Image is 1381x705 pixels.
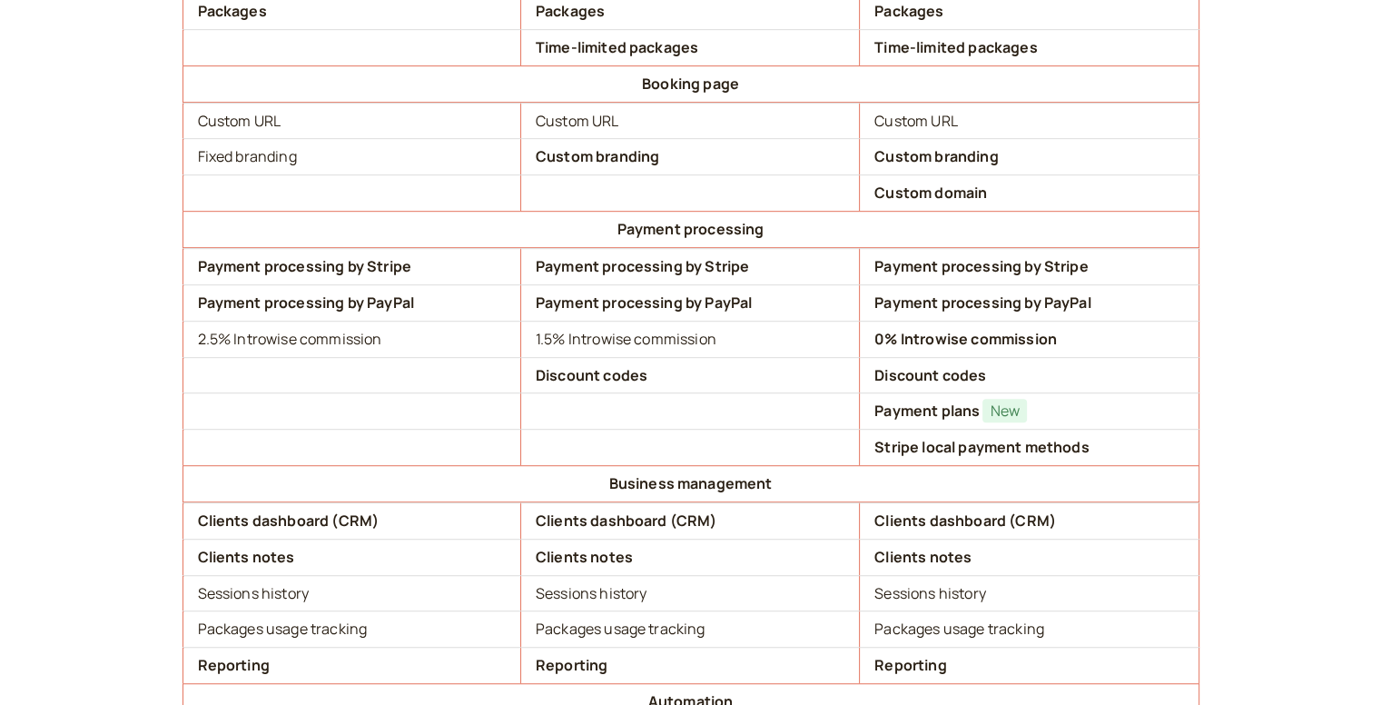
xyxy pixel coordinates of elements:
b: Payment plans [874,401,980,421]
b: Payment processing by Stripe [198,256,411,276]
b: Packages [874,1,943,21]
td: Sessions history [860,575,1199,611]
b: Reporting [874,655,946,675]
td: Packages usage tracking [521,611,860,647]
td: Sessions history [521,575,860,611]
td: Payment processing [182,211,1199,248]
td: 2.5 % Introwise commission [182,321,521,357]
td: Packages usage tracking [860,611,1199,647]
span: New [982,399,1026,422]
b: Custom domain [874,183,987,203]
b: Payment processing by PayPal [874,293,1090,313]
b: Custom branding [874,146,998,166]
b: Clients notes [536,547,633,567]
b: Clients dashboard (CRM) [198,511,380,531]
iframe: Chat Widget [1290,618,1381,705]
td: Business management [182,465,1199,502]
td: Packages usage tracking [182,611,521,647]
b: Clients notes [874,547,972,567]
b: Discount codes [874,365,986,385]
b: Reporting [536,655,607,675]
td: Booking page [182,65,1199,103]
b: Packages [198,1,267,21]
b: Packages [536,1,605,21]
b: Custom branding [536,146,659,166]
td: Custom URL [182,103,521,139]
td: 1.5 % Introwise commission [521,321,860,357]
td: Custom URL [521,103,860,139]
b: Reporting [198,655,270,675]
b: Payment processing by PayPal [198,293,414,313]
b: Payment processing by Stripe [874,256,1088,276]
b: Payment processing by Stripe [536,256,749,276]
b: Payment processing by PayPal [536,293,752,313]
b: Time-limited packages [874,37,1037,57]
b: Clients notes [198,547,295,567]
b: Clients dashboard (CRM) [874,511,1056,531]
b: 0 % Introwise commission [874,329,1057,349]
b: Time-limited packages [536,37,698,57]
td: Sessions history [182,575,521,611]
b: Clients dashboard (CRM) [536,511,717,531]
b: Stripe local payment methods [874,437,1089,457]
td: Fixed branding [182,138,521,174]
b: Discount codes [536,365,647,385]
td: Custom URL [860,103,1199,139]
